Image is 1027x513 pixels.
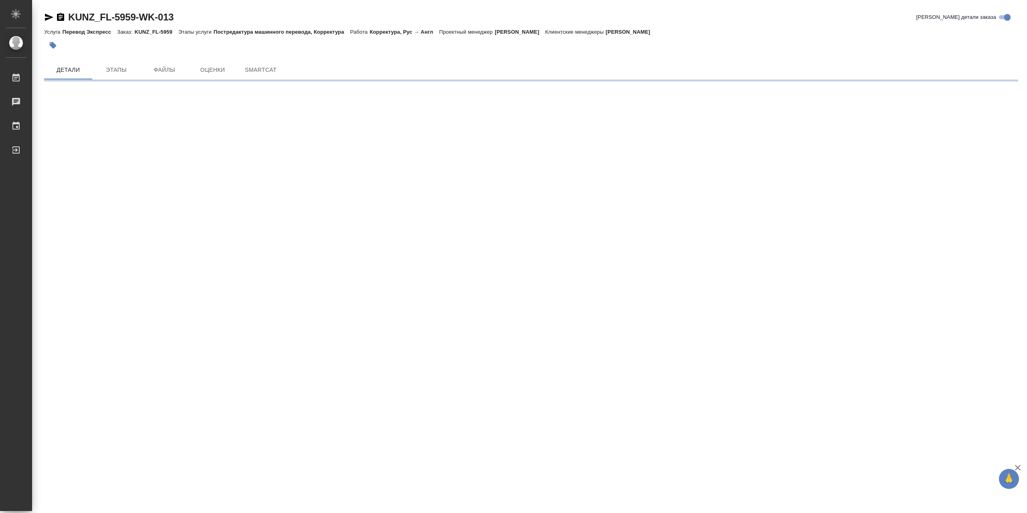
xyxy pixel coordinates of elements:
[495,29,545,35] p: [PERSON_NAME]
[62,29,117,35] p: Перевод Экспресс
[44,12,54,22] button: Скопировать ссылку для ЯМессенджера
[134,29,178,35] p: KUNZ_FL-5959
[999,469,1019,489] button: 🙏
[179,29,214,35] p: Этапы услуги
[916,13,996,21] span: [PERSON_NAME] детали заказа
[545,29,606,35] p: Клиентские менеджеры
[44,36,62,54] button: Добавить тэг
[193,65,232,75] span: Оценки
[213,29,350,35] p: Постредактура машинного перевода, Корректура
[369,29,439,35] p: Корректура, Рус → Англ
[117,29,134,35] p: Заказ:
[49,65,87,75] span: Детали
[68,12,174,22] a: KUNZ_FL-5959-WK-013
[439,29,495,35] p: Проектный менеджер
[242,65,280,75] span: SmartCat
[350,29,370,35] p: Работа
[56,12,65,22] button: Скопировать ссылку
[44,29,62,35] p: Услуга
[1002,470,1016,487] span: 🙏
[97,65,136,75] span: Этапы
[145,65,184,75] span: Файлы
[606,29,656,35] p: [PERSON_NAME]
